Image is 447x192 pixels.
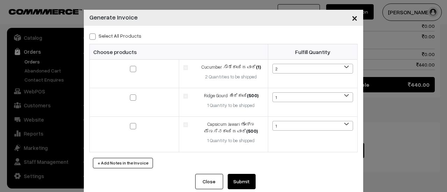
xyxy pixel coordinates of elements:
label: Select all Products [89,32,141,39]
div: 2 Quantities to be shipped [198,74,264,80]
span: 1 [272,92,353,102]
div: Ridge Gourd ಹೀರಿಕಾಯಿ [198,92,264,99]
th: Choose products [90,44,268,60]
span: 1 [273,93,353,102]
button: Submit [228,174,256,189]
img: product.jpg [183,94,188,98]
th: Fulfill Quantity [268,44,358,60]
span: 2 [273,64,353,74]
button: Close [195,174,223,189]
div: Cucumber ಸೌತೆಕಾಯಿ ಜವಾರಿ [198,64,264,71]
span: 1 [273,121,353,131]
div: 1 Quantity to be shipped [198,137,264,144]
div: Capsicum Jawari ಡೊಣ್ಣ ಮೆಣಸಿನಕಾಯಿ ಜವಾರಿ [198,121,264,135]
button: Close [346,7,363,29]
span: × [352,11,358,24]
button: + Add Notes in the Invoice [93,158,153,168]
div: 1 Quantity to be shipped [198,102,264,109]
strong: (1) [256,64,261,70]
span: 1 [272,121,353,131]
img: product.jpg [183,122,188,127]
h4: Generate Invoice [89,13,138,22]
img: product.jpg [183,65,188,70]
span: 2 [272,64,353,74]
strong: (500) [247,93,258,98]
strong: (500) [246,128,258,134]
